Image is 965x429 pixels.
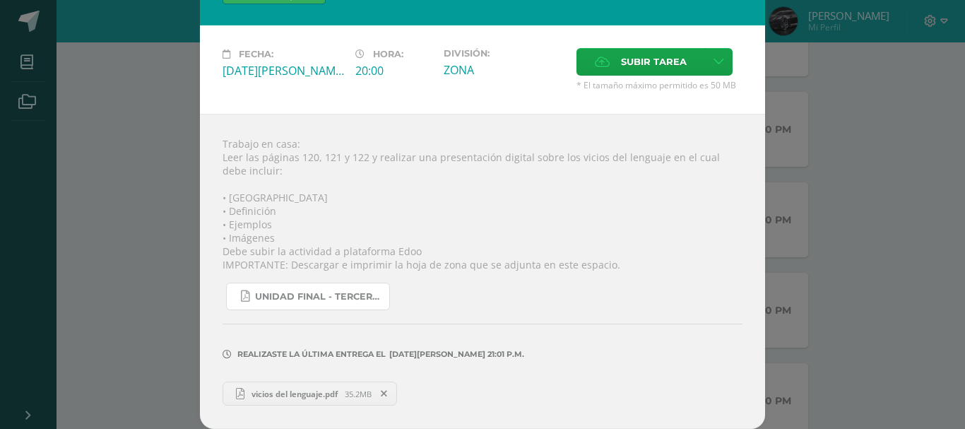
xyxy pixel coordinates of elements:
label: División: [444,48,565,59]
a: vicios del lenguaje.pdf 35.2MB [223,382,397,406]
span: Hora: [373,49,403,59]
div: Trabajo en casa: Leer las páginas 120, 121 y 122 y realizar una presentación digital sobre los vi... [200,114,765,429]
span: [DATE][PERSON_NAME] 21:01 p.m. [386,354,524,355]
span: Subir tarea [621,49,687,75]
span: Remover entrega [372,386,396,401]
span: UNIDAD FINAL - TERCERO BASICO A-B-C.pdf [255,291,382,302]
span: vicios del lenguaje.pdf [244,389,345,399]
span: * El tamaño máximo permitido es 50 MB [576,79,742,91]
span: Fecha: [239,49,273,59]
span: Realizaste la última entrega el [237,349,386,359]
div: 20:00 [355,63,432,78]
div: [DATE][PERSON_NAME] [223,63,344,78]
span: 35.2MB [345,389,372,399]
a: UNIDAD FINAL - TERCERO BASICO A-B-C.pdf [226,283,390,310]
div: ZONA [444,62,565,78]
